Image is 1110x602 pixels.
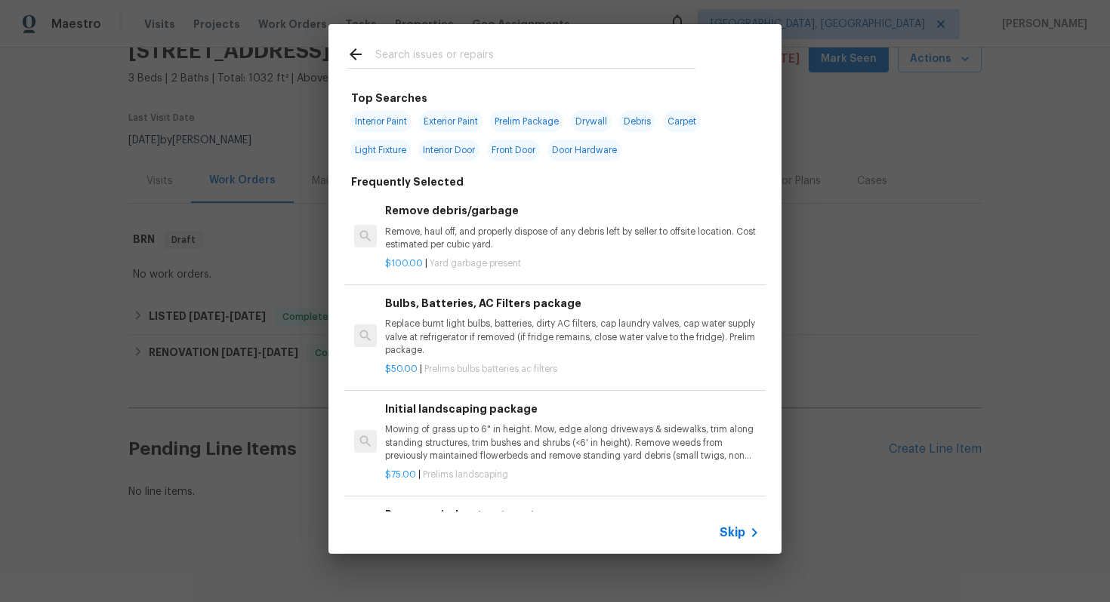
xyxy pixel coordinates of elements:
span: Exterior Paint [419,111,483,132]
span: Interior Door [418,140,479,161]
span: Prelims bulbs batteries ac filters [424,364,557,373]
span: Light Fixture [350,140,411,161]
h6: Remove debris/garbage [385,202,760,219]
span: Door Hardware [547,140,621,161]
span: Prelim Package [490,111,563,132]
span: $75.00 [385,470,416,479]
span: Skip [720,525,745,540]
span: $100.00 [385,259,423,268]
p: Mowing of grass up to 6" in height. Mow, edge along driveways & sidewalks, trim along standing st... [385,423,760,462]
p: Replace burnt light bulbs, batteries, dirty AC filters, cap laundry valves, cap water supply valv... [385,318,760,356]
span: Drywall [571,111,612,132]
p: | [385,363,760,376]
span: Prelims landscaping [423,470,508,479]
p: | [385,468,760,481]
span: Front Door [487,140,540,161]
span: Interior Paint [350,111,412,132]
h6: Bulbs, Batteries, AC Filters package [385,295,760,312]
span: Yard garbage present [430,259,521,268]
p: | [385,257,760,270]
h6: Top Searches [351,90,427,106]
span: $50.00 [385,364,418,373]
span: Carpet [663,111,701,132]
p: Remove, haul off, and properly dispose of any debris left by seller to offsite location. Cost est... [385,226,760,251]
h6: Initial landscaping package [385,401,760,417]
span: Debris [619,111,655,132]
input: Search issues or repairs [375,45,695,68]
h6: Remove window treatments [385,506,760,523]
h6: Frequently Selected [351,174,464,190]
